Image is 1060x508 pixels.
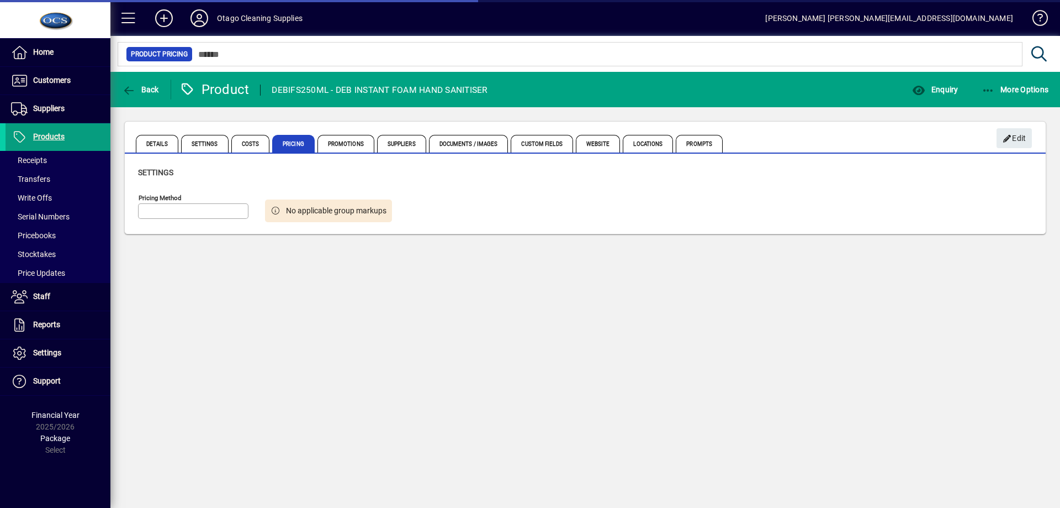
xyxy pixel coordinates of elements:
span: More Options [982,85,1049,94]
a: Stocktakes [6,245,110,264]
span: Financial Year [31,411,79,420]
a: Settings [6,339,110,367]
span: Reports [33,320,60,329]
a: Pricebooks [6,226,110,245]
span: Prompts [676,135,723,153]
mat-label: Pricing method [139,194,182,202]
span: Support [33,376,61,385]
span: Products [33,132,65,141]
span: Staff [33,292,50,301]
app-page-header-button: Back [110,80,171,99]
div: DEBIFS250ML - DEB INSTANT FOAM HAND SANITISER [272,81,487,99]
a: Receipts [6,151,110,170]
span: Enquiry [912,85,958,94]
div: Otago Cleaning Supplies [217,9,303,27]
span: Suppliers [33,104,65,113]
span: Write Offs [11,193,52,202]
span: Promotions [317,135,374,153]
a: Knowledge Base [1024,2,1046,38]
span: Settings [181,135,229,153]
a: Write Offs [6,188,110,207]
a: Reports [6,311,110,339]
span: Home [33,48,54,56]
span: Edit [1003,129,1026,148]
a: Suppliers [6,95,110,123]
span: Suppliers [377,135,426,153]
span: No applicable group markups [286,205,386,217]
span: Product Pricing [131,49,188,60]
button: Back [119,80,162,99]
button: Enquiry [909,80,961,99]
a: Serial Numbers [6,207,110,226]
span: Costs [231,135,270,153]
a: Customers [6,67,110,95]
span: Price Updates [11,269,65,277]
span: Customers [33,76,71,85]
a: Transfers [6,170,110,188]
span: Transfers [11,175,50,184]
button: Add [146,8,182,28]
button: More Options [979,80,1052,99]
span: Settings [33,348,61,357]
span: Stocktakes [11,250,56,259]
span: Documents / Images [429,135,508,153]
a: Price Updates [6,264,110,282]
span: Locations [623,135,673,153]
div: [PERSON_NAME] [PERSON_NAME][EMAIL_ADDRESS][DOMAIN_NAME] [765,9,1013,27]
span: Custom Fields [511,135,573,153]
a: Home [6,39,110,66]
span: Settings [138,168,173,177]
span: Pricebooks [11,231,56,240]
div: Product [179,81,250,98]
span: Website [576,135,621,153]
a: Support [6,368,110,395]
span: Details [136,135,178,153]
a: Staff [6,283,110,311]
span: Pricing [272,135,315,153]
span: Back [122,85,159,94]
span: Receipts [11,156,47,165]
span: Package [40,434,70,443]
button: Profile [182,8,217,28]
button: Edit [997,128,1032,148]
span: Serial Numbers [11,212,70,221]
